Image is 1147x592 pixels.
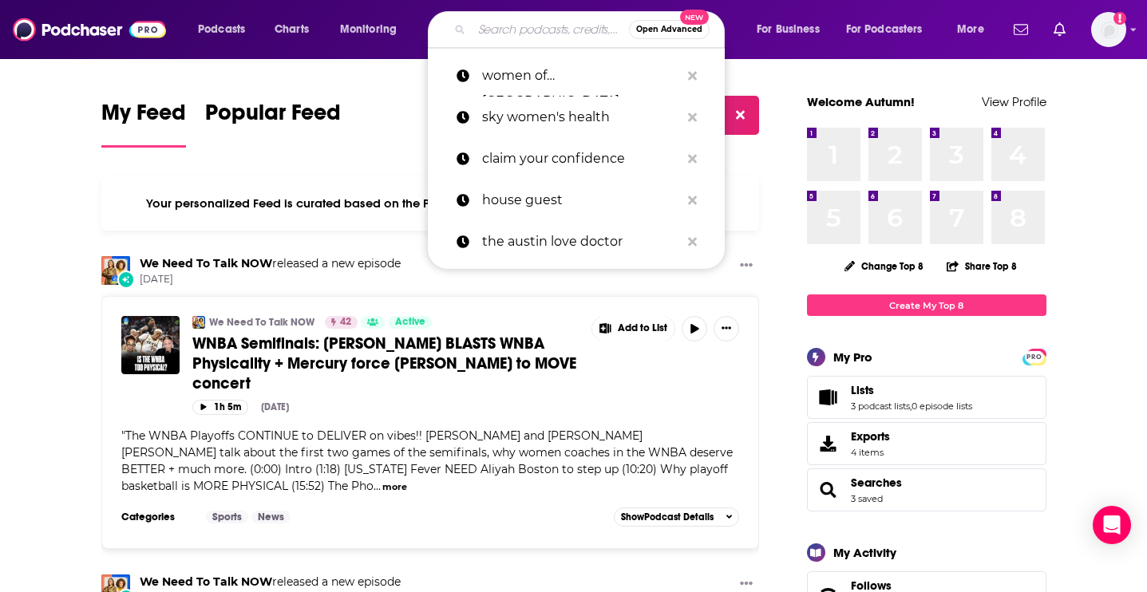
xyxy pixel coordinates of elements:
button: open menu [329,17,417,42]
div: Open Intercom Messenger [1093,506,1131,544]
span: Logged in as autumncomm [1091,12,1126,47]
img: We Need To Talk NOW [192,316,205,329]
span: For Podcasters [846,18,923,41]
span: 42 [340,314,351,330]
div: My Pro [833,349,872,365]
a: Show notifications dropdown [1047,16,1072,43]
div: My Activity [833,545,896,560]
button: Show profile menu [1091,12,1126,47]
span: Charts [275,18,309,41]
button: open menu [836,17,946,42]
span: Lists [851,383,874,397]
span: The WNBA Playoffs CONTINUE to DELIVER on vibes!! [PERSON_NAME] and [PERSON_NAME] [PERSON_NAME] ta... [121,428,733,493]
span: 4 items [851,447,890,458]
img: We Need To Talk NOW [101,256,130,285]
span: WNBA Semifinals: [PERSON_NAME] BLASTS WNBA Physicality + Mercury force [PERSON_NAME] to MOVE concert [192,333,576,393]
a: Create My Top 8 [807,294,1046,316]
span: ... [374,479,381,493]
button: ShowPodcast Details [614,507,740,527]
span: More [957,18,984,41]
button: Open AdvancedNew [629,20,710,39]
button: Show More Button [714,316,739,341]
svg: Add a profile image [1113,12,1126,25]
a: house guest [428,180,725,221]
p: claim your confidence [482,138,680,180]
a: Searches [813,479,844,501]
h3: released a new episode [140,256,401,271]
span: Popular Feed [205,99,341,136]
span: Podcasts [198,18,245,41]
button: Show More Button [592,316,675,341]
a: My Feed [101,99,186,148]
span: Monitoring [340,18,397,41]
a: Charts [264,17,318,42]
a: 3 podcast lists [851,401,910,412]
a: Welcome Autumn! [807,94,915,109]
span: Exports [813,432,844,455]
p: women of austin [482,55,680,97]
a: Active [389,316,432,329]
a: 3 saved [851,493,883,504]
a: PRO [1025,350,1044,362]
span: Active [395,314,425,330]
span: Add to List [618,322,667,334]
a: Lists [851,383,972,397]
span: Lists [807,376,1046,419]
a: We Need To Talk NOW [140,256,272,270]
img: Podchaser - Follow, Share and Rate Podcasts [13,14,166,45]
div: Search podcasts, credits, & more... [443,11,740,48]
a: We Need To Talk NOW [209,316,314,329]
img: User Profile [1091,12,1126,47]
span: Exports [851,429,890,444]
a: Lists [813,386,844,408]
a: sky women's health [428,97,725,138]
button: 1h 5m [192,400,248,415]
button: Show More Button [734,256,759,276]
div: [DATE] [261,401,289,412]
a: Exports [807,422,1046,465]
span: Open Advanced [636,26,702,34]
p: house guest [482,180,680,221]
span: My Feed [101,99,186,136]
a: Popular Feed [205,99,341,148]
span: " [121,428,733,493]
button: open menu [946,17,1004,42]
span: New [680,10,709,25]
a: We Need To Talk NOW [140,574,272,589]
span: , [910,401,912,412]
h3: released a new episode [140,574,401,590]
a: 42 [325,316,358,329]
img: WNBA Semifinals: Becky Hammon BLASTS WNBA Physicality + Mercury force JONAS BROTHERS to MOVE concert [121,316,180,374]
span: For Business [757,18,820,41]
a: News [251,511,291,523]
button: open menu [187,17,266,42]
a: 0 episode lists [912,401,972,412]
a: Searches [851,476,902,490]
p: sky women's health [482,97,680,138]
p: the austin love doctor [482,221,680,262]
span: Show Podcast Details [621,511,714,523]
div: Your personalized Feed is curated based on the Podcasts, Creators, Users, and Lists that you Follow. [101,176,760,231]
a: women of [GEOGRAPHIC_DATA] [428,55,725,97]
span: Searches [807,468,1046,511]
a: Sports [206,511,248,523]
div: New Episode [117,270,135,288]
button: more [382,480,407,494]
span: PRO [1025,351,1044,363]
a: Show notifications dropdown [1007,16,1034,43]
a: the austin love doctor [428,221,725,262]
a: claim your confidence [428,138,725,180]
span: [DATE] [140,273,401,286]
h3: Categories [121,511,193,523]
button: Change Top 8 [835,256,934,276]
a: View Profile [982,94,1046,109]
button: open menu [746,17,840,42]
button: Share Top 8 [946,251,1018,282]
a: WNBA Semifinals: [PERSON_NAME] BLASTS WNBA Physicality + Mercury force [PERSON_NAME] to MOVE concert [192,333,580,393]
